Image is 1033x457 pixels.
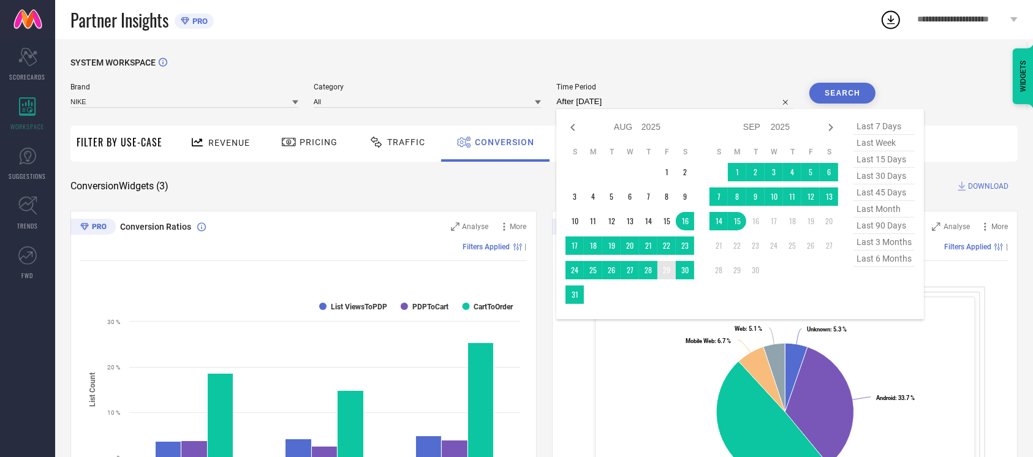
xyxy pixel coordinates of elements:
[728,236,746,255] td: Mon Sep 22 2025
[657,236,676,255] td: Fri Aug 22 2025
[853,151,915,168] span: last 15 days
[208,138,250,148] span: Revenue
[566,236,584,255] td: Sun Aug 17 2025
[566,285,584,304] td: Sun Aug 31 2025
[991,222,1008,231] span: More
[853,201,915,217] span: last month
[70,7,168,32] span: Partner Insights
[463,222,489,231] span: Analyse
[853,217,915,234] span: last 90 days
[746,187,765,206] td: Tue Sep 09 2025
[566,261,584,279] td: Sun Aug 24 2025
[876,395,895,401] tspan: Android
[820,212,838,230] td: Sat Sep 20 2025
[709,261,728,279] td: Sun Sep 28 2025
[11,122,45,131] span: WORKSPACE
[556,94,794,109] input: Select time period
[639,147,657,157] th: Thursday
[853,251,915,267] span: last 6 months
[70,219,116,237] div: Premium
[783,163,801,181] td: Thu Sep 04 2025
[932,222,940,231] svg: Zoom
[820,147,838,157] th: Saturday
[853,135,915,151] span: last week
[806,327,846,333] text: : 5.3 %
[621,261,639,279] td: Wed Aug 27 2025
[70,180,168,192] span: Conversion Widgets ( 3 )
[853,118,915,135] span: last 7 days
[968,180,1008,192] span: DOWNLOAD
[552,219,597,237] div: Premium
[1006,243,1008,251] span: |
[387,137,425,147] span: Traffic
[809,83,876,104] button: Search
[783,212,801,230] td: Thu Sep 18 2025
[639,261,657,279] td: Thu Aug 28 2025
[657,261,676,279] td: Fri Aug 29 2025
[820,187,838,206] td: Sat Sep 13 2025
[765,212,783,230] td: Wed Sep 17 2025
[746,261,765,279] td: Tue Sep 30 2025
[602,147,621,157] th: Tuesday
[944,243,991,251] span: Filters Applied
[801,147,820,157] th: Friday
[474,303,514,311] text: CartToOrder
[475,137,534,147] span: Conversion
[676,163,694,181] td: Sat Aug 02 2025
[676,147,694,157] th: Saturday
[602,212,621,230] td: Tue Aug 12 2025
[876,395,914,401] text: : 33.7 %
[639,212,657,230] td: Thu Aug 14 2025
[801,187,820,206] td: Fri Sep 12 2025
[820,163,838,181] td: Sat Sep 06 2025
[765,236,783,255] td: Wed Sep 24 2025
[823,120,838,135] div: Next month
[314,83,542,91] span: Category
[801,212,820,230] td: Fri Sep 19 2025
[735,325,762,332] text: : 5.1 %
[10,72,46,81] span: SCORECARDS
[728,163,746,181] td: Mon Sep 01 2025
[120,222,191,232] span: Conversion Ratios
[639,187,657,206] td: Thu Aug 07 2025
[107,319,120,325] text: 30 %
[709,236,728,255] td: Sun Sep 21 2025
[657,163,676,181] td: Fri Aug 01 2025
[556,83,794,91] span: Time Period
[584,212,602,230] td: Mon Aug 11 2025
[621,212,639,230] td: Wed Aug 13 2025
[746,147,765,157] th: Tuesday
[783,236,801,255] td: Thu Sep 25 2025
[602,261,621,279] td: Tue Aug 26 2025
[412,303,448,311] text: PDPToCart
[584,147,602,157] th: Monday
[566,212,584,230] td: Sun Aug 10 2025
[621,236,639,255] td: Wed Aug 20 2025
[510,222,527,231] span: More
[728,261,746,279] td: Mon Sep 29 2025
[107,409,120,416] text: 10 %
[77,135,162,149] span: Filter By Use-Case
[331,303,387,311] text: List ViewsToPDP
[525,243,527,251] span: |
[746,163,765,181] td: Tue Sep 02 2025
[676,187,694,206] td: Sat Aug 09 2025
[602,187,621,206] td: Tue Aug 05 2025
[709,147,728,157] th: Sunday
[566,120,580,135] div: Previous month
[801,236,820,255] td: Fri Sep 26 2025
[584,261,602,279] td: Mon Aug 25 2025
[709,212,728,230] td: Sun Sep 14 2025
[853,184,915,201] span: last 45 days
[451,222,460,231] svg: Zoom
[801,163,820,181] td: Fri Sep 05 2025
[584,236,602,255] td: Mon Aug 18 2025
[657,212,676,230] td: Fri Aug 15 2025
[676,261,694,279] td: Sat Aug 30 2025
[17,221,38,230] span: TRENDS
[602,236,621,255] td: Tue Aug 19 2025
[88,372,97,407] tspan: List Count
[9,172,47,181] span: SUGGESTIONS
[709,187,728,206] td: Sun Sep 07 2025
[621,147,639,157] th: Wednesday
